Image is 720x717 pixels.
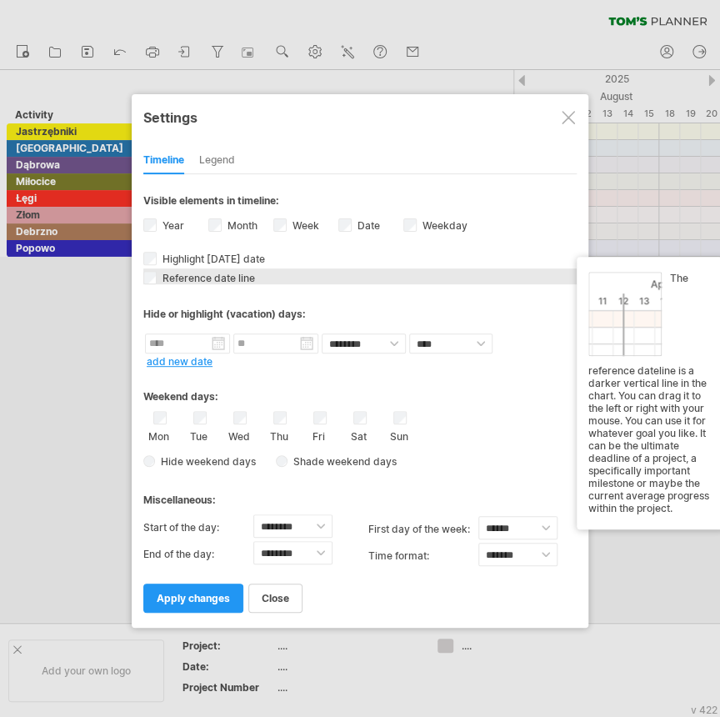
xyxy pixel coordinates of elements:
div: Miscellaneous: [143,478,577,510]
label: Month [224,219,257,232]
label: Time format: [368,543,478,569]
span: Highlight [DATE] date [159,253,265,265]
label: Week [289,219,319,232]
div: Timeline [143,148,184,174]
label: Year [159,219,184,232]
span: apply changes [157,592,230,604]
label: Fri [308,427,329,443]
a: close [248,584,302,613]
label: Start of the day: [143,514,253,541]
label: Wed [228,427,249,443]
label: Tue [188,427,209,443]
label: Sat [348,427,369,443]
span: Hide weekend days [155,455,256,468]
div: Hide or highlight (vacation) days: [143,308,577,320]
label: Weekday [419,219,467,232]
div: Visible elements in timeline: [143,194,577,212]
span: Shade weekend days [287,455,397,468]
label: Date [354,219,380,232]
span: close [262,592,289,604]
span: Reference date line [159,272,255,284]
div: The reference dateline is a darker vertical line in the chart. You can drag it to the left or rig... [588,272,713,514]
label: Thu [268,427,289,443]
label: Mon [148,427,169,443]
a: add new date [147,355,212,368]
div: Settings [143,102,577,132]
a: apply changes [143,584,243,613]
label: Sun [388,427,409,443]
label: End of the day: [143,541,253,568]
div: Weekend days: [143,374,577,407]
label: first day of the week: [368,516,478,543]
div: Legend [199,148,235,174]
